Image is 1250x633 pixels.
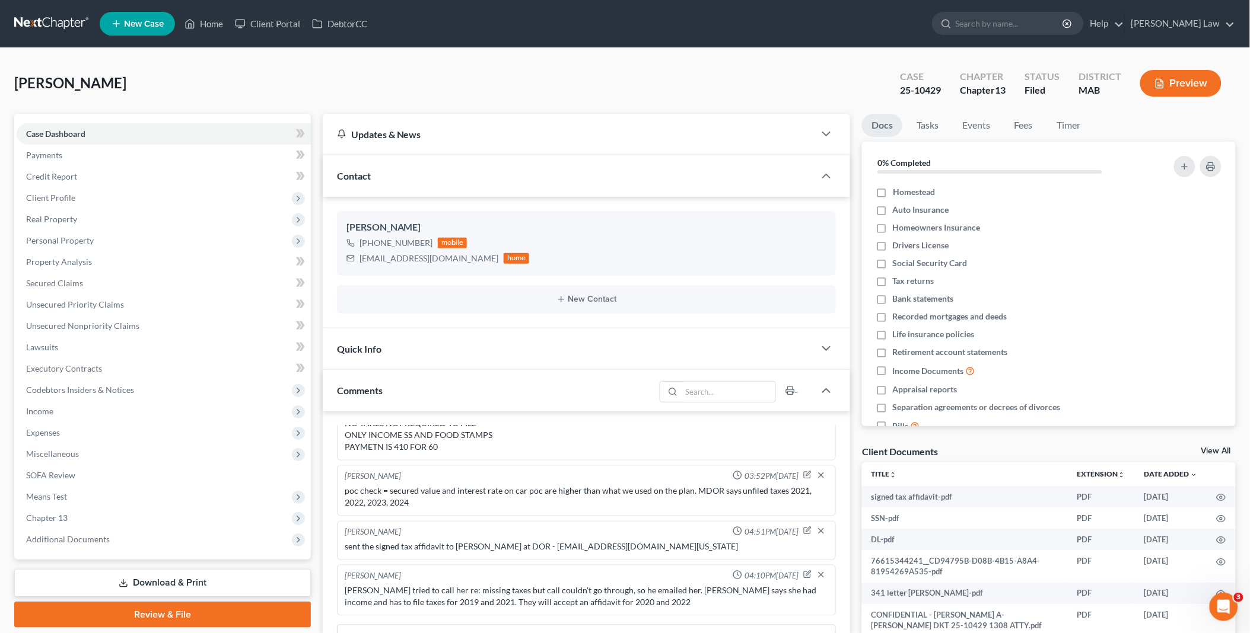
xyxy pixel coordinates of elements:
[877,158,931,168] strong: 0% Completed
[345,570,401,582] div: [PERSON_NAME]
[893,365,964,377] span: Income Documents
[893,239,949,251] span: Drivers License
[26,342,58,352] span: Lawsuits
[893,420,909,432] span: Bills
[893,222,981,234] span: Homeowners Insurance
[893,346,1008,358] span: Retirement account statements
[1068,550,1135,583] td: PDF
[345,485,829,509] div: poc check = secured value and interest rate on car poc are higher than what we used on the plan. ...
[26,214,77,224] span: Real Property
[893,401,1061,413] span: Separation agreements or decrees of divorces
[26,278,83,288] span: Secured Claims
[17,337,311,358] a: Lawsuits
[360,252,499,264] div: [EMAIL_ADDRESS][DOMAIN_NAME]
[900,84,941,97] div: 25-10429
[1234,593,1243,602] span: 3
[360,237,433,249] div: [PHONE_NUMBER]
[1135,550,1207,583] td: [DATE]
[893,204,949,216] span: Auto Insurance
[337,343,381,354] span: Quick Info
[345,584,829,608] div: [PERSON_NAME] tried to call her re: missing taxes but call couldn't go through, so he emailed her...
[17,273,311,294] a: Secured Claims
[1135,486,1207,507] td: [DATE]
[17,294,311,315] a: Unsecured Priority Claims
[26,150,62,160] span: Payments
[229,13,306,34] a: Client Portal
[17,465,311,486] a: SOFA Review
[17,145,311,166] a: Payments
[17,358,311,379] a: Executory Contracts
[14,74,126,91] span: [PERSON_NAME]
[956,12,1064,34] input: Search by name...
[337,170,371,181] span: Contact
[26,406,53,416] span: Income
[1210,593,1238,621] iframe: Intercom live chat
[953,114,1000,137] a: Events
[893,311,1007,322] span: Recorded mortgages and deeds
[745,570,799,581] span: 04:10PM[DATE]
[26,449,79,459] span: Miscellaneous
[124,20,164,28] span: New Case
[960,84,1006,97] div: Chapter
[893,293,954,305] span: Bank statements
[862,529,1068,550] td: DL-pdf
[346,295,827,304] button: New Contact
[26,299,124,309] span: Unsecured Priority Claims
[346,220,827,235] div: [PERSON_NAME]
[337,385,383,396] span: Comments
[1191,471,1198,478] i: expand_more
[26,193,75,203] span: Client Profile
[995,84,1006,95] span: 13
[26,534,110,544] span: Additional Documents
[1135,529,1207,550] td: [DATE]
[1135,583,1207,604] td: [DATE]
[345,526,401,538] div: [PERSON_NAME]
[26,363,102,373] span: Executory Contracts
[1201,447,1231,455] a: View All
[745,526,799,538] span: 04:51PM[DATE]
[862,583,1068,604] td: 341 letter [PERSON_NAME]-pdf
[900,70,941,84] div: Case
[306,13,373,34] a: DebtorCC
[345,541,829,552] div: sent the signed tax affidavit to [PERSON_NAME] at DOR - [EMAIL_ADDRESS][DOMAIN_NAME][US_STATE]
[1079,84,1121,97] div: MAB
[862,114,902,137] a: Docs
[17,315,311,337] a: Unsecured Nonpriority Claims
[26,129,85,139] span: Case Dashboard
[345,471,401,482] div: [PERSON_NAME]
[1135,507,1207,529] td: [DATE]
[26,470,75,480] span: SOFA Review
[960,70,1006,84] div: Chapter
[893,257,968,269] span: Social Security Card
[1068,507,1135,529] td: PDF
[26,235,94,245] span: Personal Property
[893,275,934,287] span: Tax returns
[893,186,935,198] span: Homestead
[17,166,311,187] a: Credit Report
[438,238,467,248] div: mobile
[1140,70,1222,97] button: Preview
[890,471,897,478] i: unfold_more
[14,569,311,597] a: Download & Print
[1025,84,1060,97] div: Filed
[862,507,1068,529] td: SSN-pdf
[907,114,948,137] a: Tasks
[1004,114,1042,137] a: Fees
[504,253,530,264] div: home
[1144,469,1198,478] a: Date Added expand_more
[862,445,938,458] div: Client Documents
[1125,13,1235,34] a: [PERSON_NAME] Law
[17,123,311,145] a: Case Dashboard
[862,550,1068,583] td: 76615344241__CD94795B-D08B-4B15-A8A4-81954269A535-pdf
[26,321,139,331] span: Unsecured Nonpriority Claims
[179,13,229,34] a: Home
[1077,469,1125,478] a: Extensionunfold_more
[1068,529,1135,550] td: PDF
[17,251,311,273] a: Property Analysis
[26,171,77,181] span: Credit Report
[1118,471,1125,478] i: unfold_more
[862,486,1068,507] td: signed tax affidavit-pdf
[871,469,897,478] a: Titleunfold_more
[1068,583,1135,604] td: PDF
[26,491,67,501] span: Means Test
